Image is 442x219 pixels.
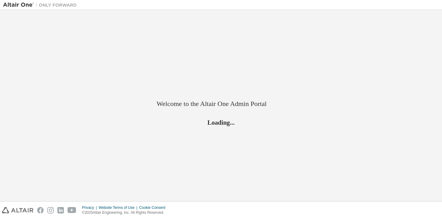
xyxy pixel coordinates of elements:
[99,205,139,210] div: Website Terms of Use
[82,205,99,210] div: Privacy
[47,207,54,213] img: instagram.svg
[3,2,80,8] img: Altair One
[82,210,169,215] p: © 2025 Altair Engineering, Inc. All Rights Reserved.
[57,207,64,213] img: linkedin.svg
[68,207,76,213] img: youtube.svg
[157,100,285,108] h2: Welcome to the Altair One Admin Portal
[157,118,285,126] h2: Loading...
[139,205,169,210] div: Cookie Consent
[37,207,44,213] img: facebook.svg
[2,207,33,213] img: altair_logo.svg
